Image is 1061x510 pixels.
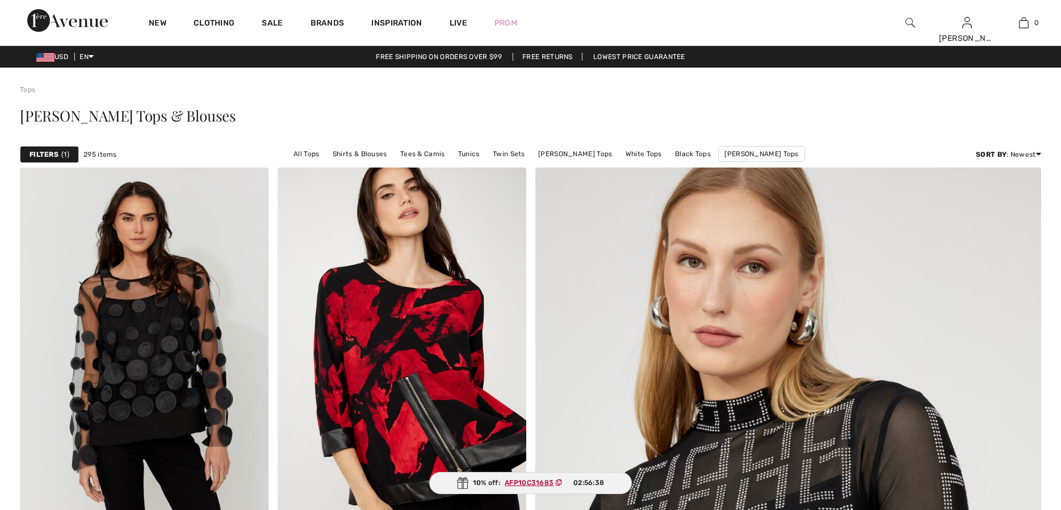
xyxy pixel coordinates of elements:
span: [PERSON_NAME] Tops & Blouses [20,106,236,126]
strong: Sort By [976,151,1007,158]
div: [PERSON_NAME] [939,32,995,44]
a: Clothing [194,18,234,30]
a: Free Returns [513,53,582,61]
strong: Filters [30,149,58,160]
a: Prom [494,17,517,29]
span: 0 [1034,18,1039,28]
a: 0 [996,16,1051,30]
a: Sign In [962,17,972,28]
a: White Tops [620,147,668,161]
img: US Dollar [36,53,54,62]
a: [PERSON_NAME] Tops [532,147,618,161]
a: Twin Sets [487,147,531,161]
span: 295 items [83,149,117,160]
ins: AFP10C31683 [505,479,553,487]
a: Brands [311,18,345,30]
img: My Bag [1019,16,1029,30]
span: USD [36,53,73,61]
span: EN [79,53,94,61]
div: : Newest [976,149,1041,160]
a: Tunics [452,147,485,161]
img: My Info [962,16,972,30]
a: Live [450,17,467,29]
a: Tees & Camis [395,147,451,161]
img: 1ère Avenue [27,9,108,32]
a: Lowest Price Guarantee [584,53,694,61]
img: search the website [905,16,915,30]
a: Shirts & Blouses [327,147,393,161]
a: Free shipping on orders over $99 [367,53,511,61]
a: Tops [20,86,35,94]
div: 10% off: [429,472,632,494]
span: 02:56:38 [573,478,604,488]
img: Gift.svg [457,477,468,489]
a: Sale [262,18,283,30]
a: All Tops [288,147,325,161]
a: [PERSON_NAME] Tops [718,146,804,162]
span: 1 [61,149,69,160]
span: Inspiration [371,18,422,30]
a: Black Tops [669,147,716,161]
a: New [149,18,166,30]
